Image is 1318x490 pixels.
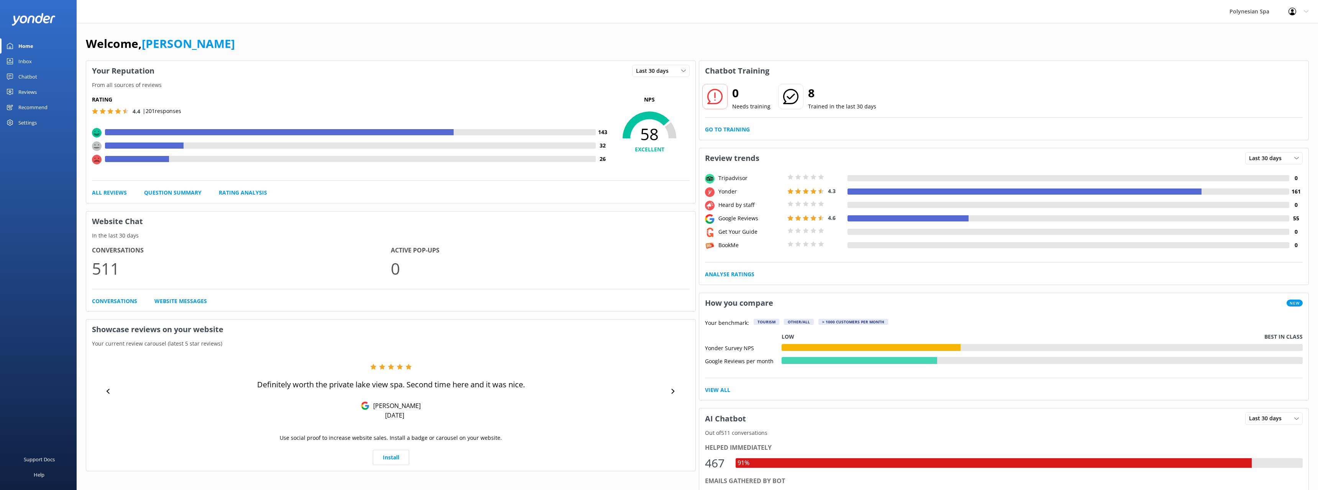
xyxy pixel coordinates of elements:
[280,434,502,442] p: Use social proof to increase website sales. Install a badge or carousel on your website.
[391,256,690,281] p: 0
[705,344,782,351] div: Yonder Survey NPS
[705,454,728,472] div: 467
[705,357,782,364] div: Google Reviews per month
[716,228,785,236] div: Get Your Guide
[782,333,794,341] p: Low
[92,246,391,256] h4: Conversations
[92,188,127,197] a: All Reviews
[609,125,690,144] span: 58
[1289,241,1303,249] h4: 0
[1249,414,1286,423] span: Last 30 days
[86,34,235,53] h1: Welcome,
[636,67,673,75] span: Last 30 days
[754,319,779,325] div: Tourism
[699,409,752,429] h3: AI Chatbot
[219,188,267,197] a: Rating Analysis
[1289,201,1303,209] h4: 0
[1289,214,1303,223] h4: 55
[18,38,33,54] div: Home
[716,187,785,196] div: Yonder
[705,319,749,328] p: Your benchmark:
[828,187,836,195] span: 4.3
[818,319,888,325] div: > 1000 customers per month
[18,100,48,115] div: Recommend
[1289,228,1303,236] h4: 0
[828,214,836,221] span: 4.6
[705,270,754,279] a: Analyse Ratings
[732,84,770,102] h2: 0
[609,95,690,104] p: NPS
[705,386,730,394] a: View All
[609,145,690,154] h4: EXCELLENT
[24,452,55,467] div: Support Docs
[92,256,391,281] p: 511
[391,246,690,256] h4: Active Pop-ups
[1289,187,1303,196] h4: 161
[369,402,421,410] p: [PERSON_NAME]
[18,84,37,100] div: Reviews
[154,297,207,305] a: Website Messages
[133,108,140,115] span: 4.4
[1264,333,1303,341] p: Best in class
[716,241,785,249] div: BookMe
[1249,154,1286,162] span: Last 30 days
[86,231,695,240] p: In the last 30 days
[705,125,750,134] a: Go to Training
[699,61,775,81] h3: Chatbot Training
[705,443,1303,453] div: Helped immediately
[92,95,609,104] h5: Rating
[257,379,525,390] p: Definitely worth the private lake view spa. Second time here and it was nice.
[596,141,609,150] h4: 32
[92,297,137,305] a: Conversations
[142,36,235,51] a: [PERSON_NAME]
[596,128,609,136] h4: 143
[143,107,181,115] p: | 201 responses
[716,201,785,209] div: Heard by staff
[373,450,409,465] a: Install
[808,84,876,102] h2: 8
[732,102,770,111] p: Needs training
[699,293,779,313] h3: How you compare
[699,429,1308,437] p: Out of 511 conversations
[86,320,695,339] h3: Showcase reviews on your website
[34,467,44,482] div: Help
[86,61,160,81] h3: Your Reputation
[86,339,695,348] p: Your current review carousel (latest 5 star reviews)
[18,54,32,69] div: Inbox
[736,458,751,468] div: 91%
[705,476,1303,486] div: Emails gathered by bot
[596,155,609,163] h4: 26
[808,102,876,111] p: Trained in the last 30 days
[18,115,37,130] div: Settings
[1287,300,1303,306] span: New
[86,81,695,89] p: From all sources of reviews
[716,174,785,182] div: Tripadvisor
[784,319,814,325] div: Other/All
[11,13,56,26] img: yonder-white-logo.png
[699,148,765,168] h3: Review trends
[86,211,695,231] h3: Website Chat
[1289,174,1303,182] h4: 0
[18,69,37,84] div: Chatbot
[385,411,404,420] p: [DATE]
[716,214,785,223] div: Google Reviews
[361,402,369,410] img: Google Reviews
[144,188,202,197] a: Question Summary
